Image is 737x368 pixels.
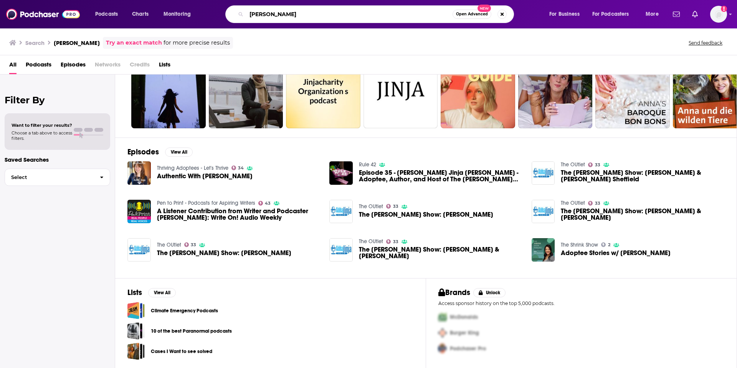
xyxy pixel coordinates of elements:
[721,6,727,12] svg: Add a profile image
[157,208,321,221] a: A Listener Contribution from Writer and Podcaster Anna Jinja: Write On! Audio Weekly
[561,250,671,256] span: Adoptee Stories w/ [PERSON_NAME]
[246,8,453,20] input: Search podcasts, credits, & more...
[710,6,727,23] img: User Profile
[157,173,253,179] span: Authentic With [PERSON_NAME]
[25,39,45,46] h3: Search
[441,54,515,128] a: 47
[157,250,291,256] a: The Anna Jinja Show: Kari Gunter-Seymour
[127,302,145,319] a: Climate Emergency Podcasts
[5,175,94,180] span: Select
[473,288,506,297] button: Unlock
[127,288,176,297] a: ListsView All
[359,169,522,182] a: Episode 35 - Anna Jinja Mather - Adoptee, Author, and Host of The Anna Jinja Show
[456,12,488,16] span: Open Advanced
[165,148,193,157] button: View All
[359,246,522,259] span: The [PERSON_NAME] Show: [PERSON_NAME] & [PERSON_NAME]
[151,307,218,315] a: Climate Emergency Podcasts
[130,58,150,74] span: Credits
[231,166,244,170] a: 34
[157,200,255,206] a: Pen to Print - Podcasts for Aspiring Writers
[329,238,353,262] a: The Anna Jinja Show: Xander Karagosian & Raymond Obstfeld
[608,243,610,247] span: 2
[5,156,110,163] p: Saved Searches
[592,9,629,20] span: For Podcasters
[549,9,580,20] span: For Business
[258,201,271,206] a: 43
[359,211,493,218] span: The [PERSON_NAME] Show: [PERSON_NAME]
[54,39,100,46] h3: [PERSON_NAME]
[561,242,598,248] a: The Shrink Show
[151,347,212,356] a: Cases I Want to see solved
[595,202,600,205] span: 33
[26,58,51,74] a: Podcasts
[132,9,149,20] span: Charts
[6,7,80,22] img: Podchaser - Follow, Share and Rate Podcasts
[164,38,230,47] span: for more precise results
[438,288,470,297] h2: Brands
[61,58,86,74] a: Episodes
[12,130,72,141] span: Choose a tab above to access filters.
[106,38,162,47] a: Try an exact match
[127,147,159,157] h2: Episodes
[265,202,271,205] span: 43
[157,173,253,179] a: Authentic With Anna Jinja
[127,200,151,223] img: A Listener Contribution from Writer and Podcaster Anna Jinja: Write On! Audio Weekly
[646,9,659,20] span: More
[450,314,478,320] span: McDonalds
[148,288,176,297] button: View All
[12,123,72,128] span: Want to filter your results?
[710,6,727,23] span: Logged in as isabellaN
[532,200,555,223] img: The Anna Jinja Show: Jeff Wunderly & Dan Canterbury
[595,163,600,167] span: 33
[359,161,376,168] a: Rule 42
[329,200,353,223] a: The Anna Jinja Show: Dr. Sharon Boyle
[5,169,110,186] button: Select
[151,327,232,335] a: 10 of the best Paranormal podcasts
[561,169,724,182] span: The [PERSON_NAME] Show: [PERSON_NAME] & [PERSON_NAME] Sheffield
[5,94,110,106] h2: Filter By
[127,343,145,360] a: Cases I Want to see solved
[435,325,450,341] img: Second Pro Logo
[359,238,383,245] a: The OUtlet
[127,238,151,262] img: The Anna Jinja Show: Kari Gunter-Seymour
[359,246,522,259] a: The Anna Jinja Show: Xander Karagosian & Raymond Obstfeld
[544,8,589,20] button: open menu
[601,242,610,247] a: 2
[329,161,353,185] img: Episode 35 - Anna Jinja Mather - Adoptee, Author, and Host of The Anna Jinja Show
[127,147,193,157] a: EpisodesView All
[532,238,555,262] img: Adoptee Stories w/ Anna Jinja
[561,208,724,221] span: The [PERSON_NAME] Show: [PERSON_NAME] & [PERSON_NAME]
[450,330,479,336] span: Burger King
[478,5,491,12] span: New
[127,322,145,340] span: 10 of the best Paranormal podcasts
[450,345,486,352] span: Podchaser Pro
[9,58,17,74] a: All
[640,8,668,20] button: open menu
[90,8,128,20] button: open menu
[95,58,121,74] span: Networks
[561,208,724,221] a: The Anna Jinja Show: Jeff Wunderly & Dan Canterbury
[588,162,600,167] a: 33
[158,8,201,20] button: open menu
[164,9,191,20] span: Monitoring
[157,250,291,256] span: The [PERSON_NAME] Show: [PERSON_NAME]
[670,8,683,21] a: Show notifications dropdown
[532,161,555,185] img: The Anna Jinja Show: Anna Sheffield & Kristin Cotterell Sheffield
[238,166,244,170] span: 34
[127,288,142,297] h2: Lists
[233,5,521,23] div: Search podcasts, credits, & more...
[127,161,151,185] img: Authentic With Anna Jinja
[561,200,585,206] a: The OUtlet
[184,242,197,247] a: 33
[157,208,321,221] span: A Listener Contribution from Writer and Podcaster [PERSON_NAME]: Write On! Audio Weekly
[686,40,725,46] button: Send feedback
[159,58,170,74] a: Lists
